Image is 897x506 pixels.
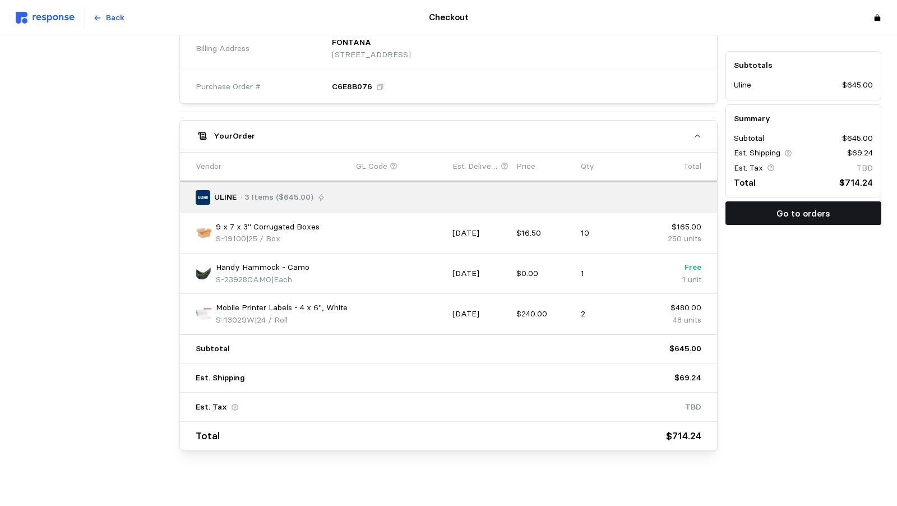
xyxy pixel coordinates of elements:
[216,261,309,274] p: Handy Hammock - Camo
[332,49,411,61] p: [STREET_ADDRESS]
[214,191,237,204] p: ULINE
[452,308,508,320] p: [DATE]
[734,162,763,174] p: Est. Tax
[666,428,701,444] p: $714.24
[255,315,288,325] span: | 24 / Roll
[452,160,499,173] p: Est. Delivery
[216,233,246,243] span: S-19100
[516,227,572,240] p: $16.50
[180,152,717,450] div: YourOrder
[645,221,701,233] p: $165.00
[271,274,292,284] span: | Each
[216,315,255,325] span: S-13029W
[180,121,717,152] button: YourOrder
[216,274,271,284] span: S-23928CAMO
[196,225,212,241] img: S-19100
[734,113,873,125] h5: Summary
[429,11,469,24] h4: Checkout
[246,233,280,243] span: | 25 / Box
[734,148,780,160] p: Est. Shipping
[734,132,764,145] p: Subtotal
[669,343,701,355] p: $645.00
[16,12,75,24] img: svg%3e
[196,343,230,355] p: Subtotal
[734,59,873,71] h5: Subtotals
[196,81,261,93] span: Purchase Order #
[645,261,701,274] p: Free
[734,176,756,190] p: Total
[842,80,873,92] p: $645.00
[685,401,701,413] p: TBD
[241,191,313,204] p: · 3 Items ($645.00)
[332,81,372,93] p: C6E8B076
[839,176,873,190] p: $714.24
[725,201,881,225] button: Go to orders
[674,372,701,384] p: $69.24
[645,274,701,286] p: 1 unit
[196,265,212,282] img: S-23928CAMO
[683,160,701,173] p: Total
[516,268,572,280] p: $0.00
[581,308,637,320] p: 2
[214,130,255,142] h5: Your Order
[842,132,873,145] p: $645.00
[734,80,751,92] p: Uline
[356,160,387,173] p: GL Code
[196,401,227,413] p: Est. Tax
[452,227,508,240] p: [DATE]
[581,227,637,240] p: 10
[645,314,701,326] p: 48 units
[452,268,508,280] p: [DATE]
[196,160,221,173] p: Vendor
[516,160,535,173] p: Price
[581,160,594,173] p: Qty
[776,206,830,220] p: Go to orders
[857,162,873,174] p: TBD
[581,268,637,280] p: 1
[216,221,320,233] p: 9 x 7 x 3" Corrugated Boxes
[516,308,572,320] p: $240.00
[196,43,249,55] span: Billing Address
[847,148,873,160] p: $69.24
[196,428,220,444] p: Total
[216,302,348,314] p: Mobile Printer Labels - 4 x 6", White
[196,372,245,384] p: Est. Shipping
[332,36,371,49] p: FONTANA
[645,302,701,314] p: $480.00
[87,7,131,29] button: Back
[645,233,701,245] p: 250 units
[196,306,212,323] img: S-13029W_txt_USEng
[106,12,124,24] p: Back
